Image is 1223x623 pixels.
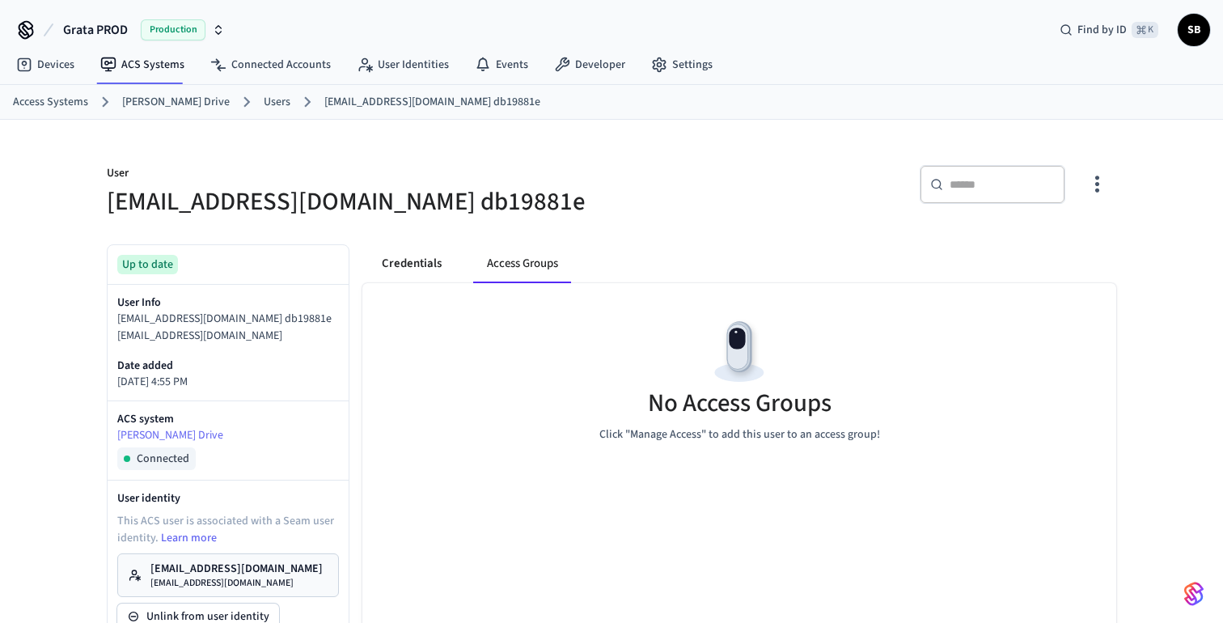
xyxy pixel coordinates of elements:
a: [EMAIL_ADDRESS][DOMAIN_NAME][EMAIL_ADDRESS][DOMAIN_NAME] [117,553,339,597]
button: SB [1178,14,1210,46]
span: ⌘ K [1132,22,1158,38]
span: Production [141,19,205,40]
p: [EMAIL_ADDRESS][DOMAIN_NAME] [117,328,339,345]
a: Settings [638,50,726,79]
h5: [EMAIL_ADDRESS][DOMAIN_NAME] db19881e [107,185,602,218]
a: Access Systems [13,94,88,111]
button: Credentials [369,244,455,283]
a: [PERSON_NAME] Drive [117,427,339,444]
p: [EMAIL_ADDRESS][DOMAIN_NAME] db19881e [117,311,339,328]
a: Events [462,50,541,79]
span: Connected [137,451,189,467]
a: Learn more [161,530,217,546]
p: This ACS user is associated with a Seam user identity. [117,513,339,547]
p: Click "Manage Access" to add this user to an access group! [599,426,880,443]
span: Grata PROD [63,20,128,40]
a: ACS Systems [87,50,197,79]
span: SB [1179,15,1208,44]
span: Find by ID [1077,22,1127,38]
p: User Info [117,295,339,311]
p: [EMAIL_ADDRESS][DOMAIN_NAME] [150,577,323,590]
img: Devices Empty State [703,316,776,388]
div: Find by ID⌘ K [1047,15,1171,44]
button: Access Groups [474,244,571,283]
p: [EMAIL_ADDRESS][DOMAIN_NAME] [150,561,323,577]
a: [PERSON_NAME] Drive [122,94,230,111]
p: User [107,165,602,185]
a: Connected Accounts [197,50,344,79]
a: Devices [3,50,87,79]
h5: No Access Groups [648,387,832,420]
a: [EMAIL_ADDRESS][DOMAIN_NAME] db19881e [324,94,540,111]
a: User Identities [344,50,462,79]
img: SeamLogoGradient.69752ec5.svg [1184,581,1204,607]
a: Users [264,94,290,111]
div: Up to date [117,255,178,274]
p: [DATE] 4:55 PM [117,374,339,391]
a: Developer [541,50,638,79]
p: Date added [117,358,339,374]
p: User identity [117,490,339,506]
p: ACS system [117,411,339,427]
